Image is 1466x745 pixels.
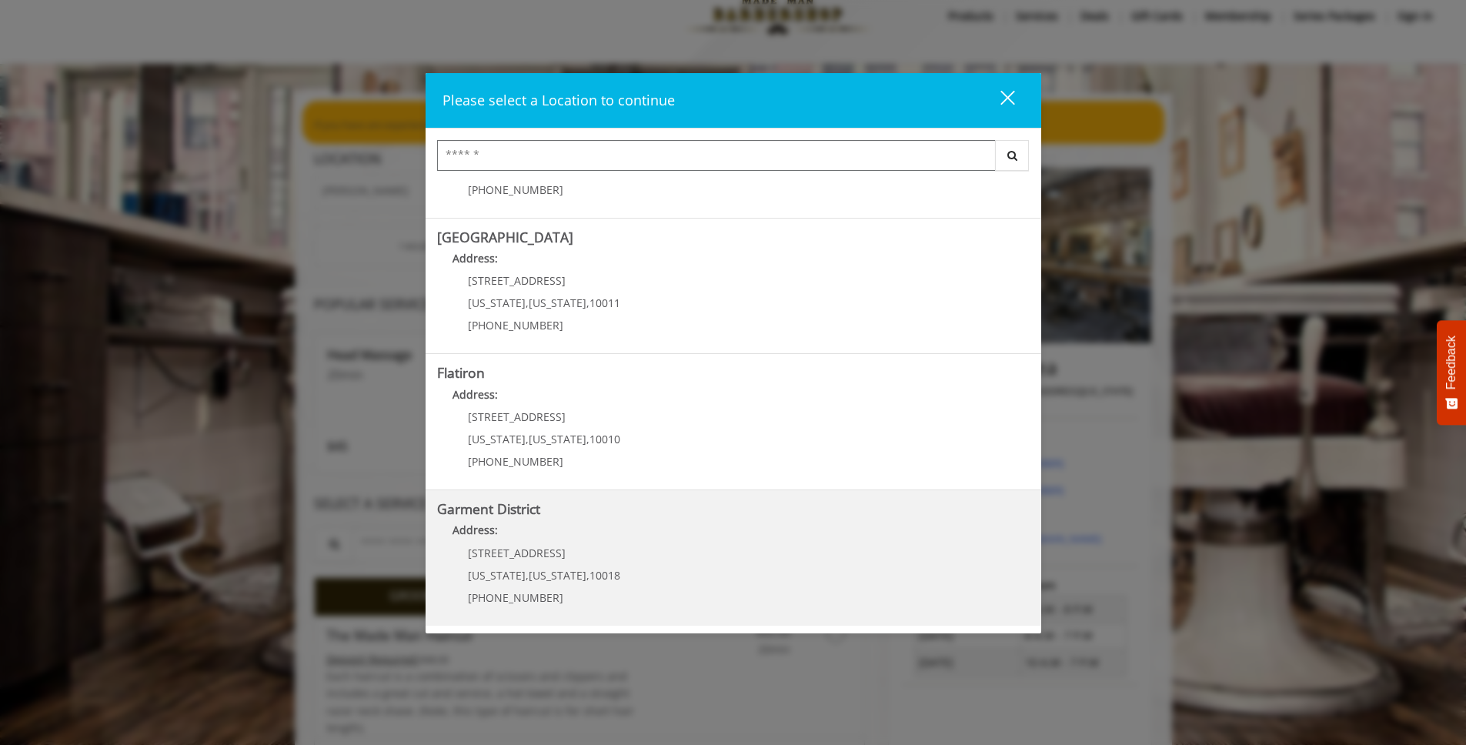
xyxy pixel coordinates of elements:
[468,318,563,332] span: [PHONE_NUMBER]
[437,228,573,246] b: [GEOGRAPHIC_DATA]
[589,296,620,310] span: 10011
[529,432,586,446] span: [US_STATE]
[468,296,526,310] span: [US_STATE]
[526,432,529,446] span: ,
[589,432,620,446] span: 10010
[586,568,589,583] span: ,
[589,568,620,583] span: 10018
[442,91,675,109] span: Please select a Location to continue
[586,296,589,310] span: ,
[1444,336,1458,389] span: Feedback
[983,89,1014,112] div: close dialog
[437,363,485,382] b: Flatiron
[468,568,526,583] span: [US_STATE]
[468,590,563,605] span: [PHONE_NUMBER]
[452,523,498,537] b: Address:
[437,140,1030,179] div: Center Select
[437,499,540,518] b: Garment District
[468,432,526,446] span: [US_STATE]
[437,140,996,171] input: Search Center
[972,85,1024,116] button: close dialog
[468,182,563,197] span: [PHONE_NUMBER]
[526,568,529,583] span: ,
[529,568,586,583] span: [US_STATE]
[526,296,529,310] span: ,
[468,409,566,424] span: [STREET_ADDRESS]
[468,546,566,560] span: [STREET_ADDRESS]
[468,454,563,469] span: [PHONE_NUMBER]
[1437,320,1466,425] button: Feedback - Show survey
[586,432,589,446] span: ,
[529,296,586,310] span: [US_STATE]
[452,251,498,266] b: Address:
[1003,150,1021,161] i: Search button
[452,387,498,402] b: Address:
[468,273,566,288] span: [STREET_ADDRESS]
